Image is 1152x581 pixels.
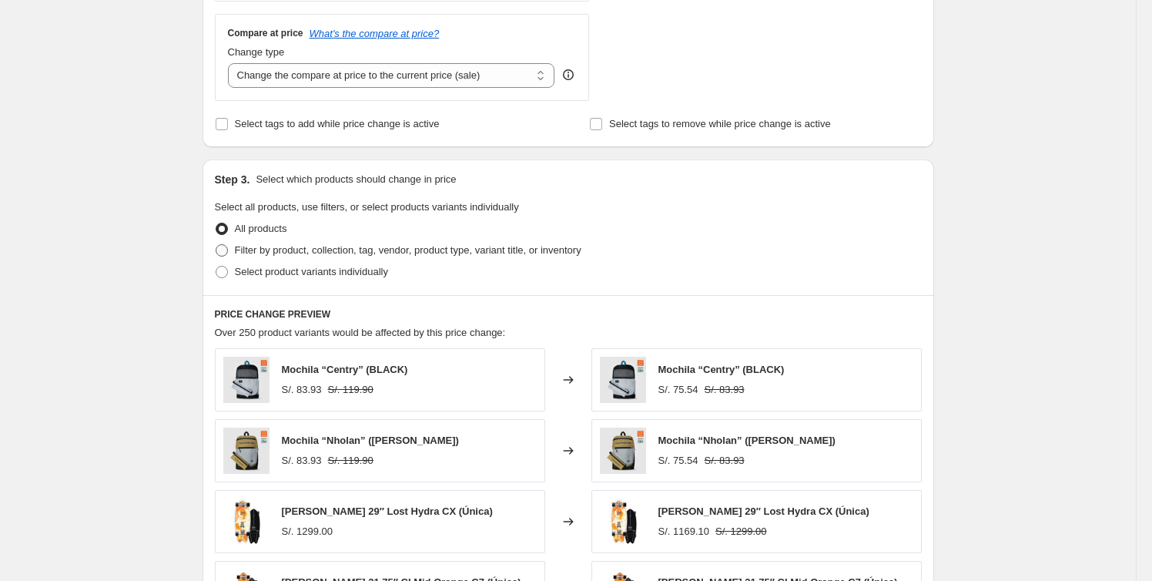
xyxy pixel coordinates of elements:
[223,499,270,545] img: Carver_Lost_Hydra_1_80x.jpg
[215,201,519,213] span: Select all products, use filters, or select products variants individually
[328,382,373,398] strike: S/. 119.90
[658,382,698,398] div: S/. 75.54
[310,28,440,39] button: What's the compare at price?
[282,524,333,539] div: S/. 1299.00
[235,266,388,277] span: Select product variants individually
[256,172,456,187] p: Select which products should change in price
[282,453,322,468] div: S/. 83.93
[282,505,493,517] span: [PERSON_NAME] 29″ Lost Hydra CX (Única)
[600,499,646,545] img: Carver_Lost_Hydra_1_80x.jpg
[658,524,710,539] div: S/. 1169.10
[600,428,646,474] img: Nholan1_80x.jpg
[282,364,408,375] span: Mochila “Centry” (BLACK)
[705,382,745,398] strike: S/. 83.93
[715,524,767,539] strike: S/. 1299.00
[235,223,287,234] span: All products
[282,382,322,398] div: S/. 83.93
[282,435,459,446] span: Mochila “Nholan” ([PERSON_NAME])
[228,27,303,39] h3: Compare at price
[215,172,250,187] h2: Step 3.
[658,505,869,517] span: [PERSON_NAME] 29″ Lost Hydra CX (Única)
[705,453,745,468] strike: S/. 83.93
[600,357,646,403] img: Centry1_80x.jpg
[223,428,270,474] img: Nholan1_80x.jpg
[235,118,440,129] span: Select tags to add while price change is active
[215,308,922,321] h6: PRICE CHANGE PREVIEW
[658,435,836,446] span: Mochila “Nholan” ([PERSON_NAME])
[658,364,785,375] span: Mochila “Centry” (BLACK)
[561,67,576,82] div: help
[235,244,581,256] span: Filter by product, collection, tag, vendor, product type, variant title, or inventory
[223,357,270,403] img: Centry1_80x.jpg
[328,453,373,468] strike: S/. 119.90
[228,46,285,58] span: Change type
[658,453,698,468] div: S/. 75.54
[215,327,506,338] span: Over 250 product variants would be affected by this price change:
[609,118,831,129] span: Select tags to remove while price change is active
